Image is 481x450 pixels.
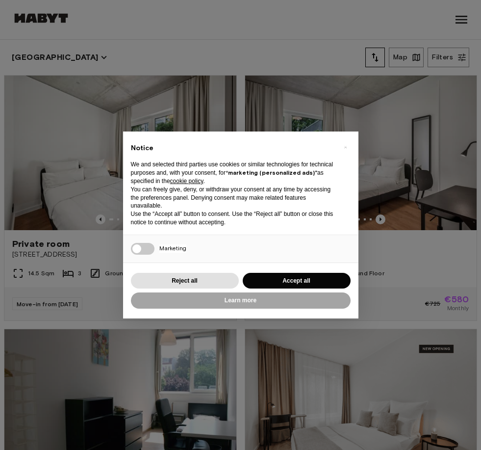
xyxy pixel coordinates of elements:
[131,210,335,227] p: Use the “Accept all” button to consent. Use the “Reject all” button or close this notice to conti...
[131,292,351,309] button: Learn more
[131,273,239,289] button: Reject all
[131,160,335,185] p: We and selected third parties use cookies or similar technologies for technical purposes and, wit...
[344,141,347,153] span: ×
[131,143,335,153] h2: Notice
[338,139,354,155] button: Close this notice
[131,185,335,210] p: You can freely give, deny, or withdraw your consent at any time by accessing the preferences pane...
[159,244,186,253] span: Marketing
[226,169,317,176] strong: “marketing (personalized ads)”
[243,273,351,289] button: Accept all
[170,178,203,185] a: cookie policy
